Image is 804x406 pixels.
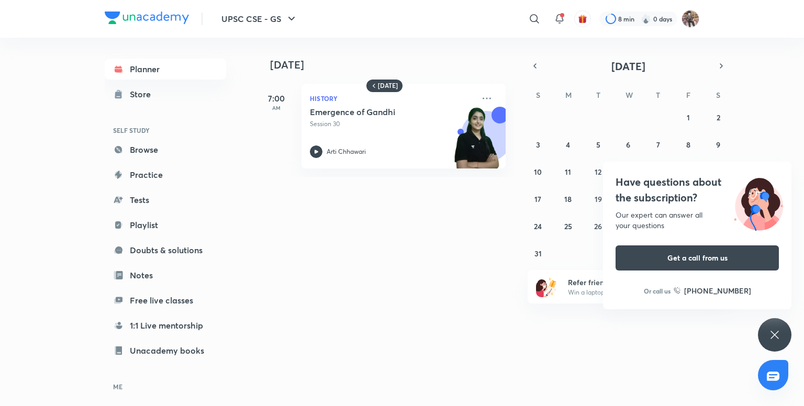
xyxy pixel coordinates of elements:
[530,190,546,207] button: August 17, 2025
[327,147,366,156] p: Arti Chhawari
[725,174,791,231] img: ttu_illustration_new.svg
[644,286,671,296] p: Or call us
[568,277,697,288] h6: Refer friends
[534,249,542,258] abbr: August 31, 2025
[716,140,720,150] abbr: August 9, 2025
[105,240,226,261] a: Doubts & solutions
[590,190,607,207] button: August 19, 2025
[616,210,779,231] div: Our expert can answer all your questions
[105,265,226,286] a: Notes
[560,218,576,234] button: August 25, 2025
[215,8,304,29] button: UPSC CSE - GS
[536,90,540,100] abbr: Sunday
[105,290,226,311] a: Free live classes
[564,221,572,231] abbr: August 25, 2025
[574,10,591,27] button: avatar
[448,107,506,179] img: unacademy
[310,92,474,105] p: History
[536,140,540,150] abbr: August 3, 2025
[536,276,557,297] img: referral
[611,59,645,73] span: [DATE]
[534,221,542,231] abbr: August 24, 2025
[105,121,226,139] h6: SELF STUDY
[530,163,546,180] button: August 10, 2025
[530,245,546,262] button: August 31, 2025
[568,288,697,297] p: Win a laptop, vouchers & more
[105,340,226,361] a: Unacademy books
[626,90,633,100] abbr: Wednesday
[594,221,602,231] abbr: August 26, 2025
[530,218,546,234] button: August 24, 2025
[616,245,779,270] button: Get a call from us
[596,90,600,100] abbr: Tuesday
[680,109,697,126] button: August 1, 2025
[680,136,697,153] button: August 8, 2025
[590,218,607,234] button: August 26, 2025
[641,14,651,24] img: streak
[674,285,751,296] a: [PHONE_NUMBER]
[656,140,660,150] abbr: August 7, 2025
[565,90,572,100] abbr: Monday
[684,285,751,296] h6: [PHONE_NUMBER]
[560,190,576,207] button: August 18, 2025
[656,90,660,100] abbr: Thursday
[650,136,666,153] button: August 7, 2025
[310,119,474,129] p: Session 30
[310,107,440,117] h5: Emergence of Gandhi
[560,136,576,153] button: August 4, 2025
[686,140,690,150] abbr: August 8, 2025
[596,140,600,150] abbr: August 5, 2025
[616,174,779,206] h4: Have questions about the subscription?
[595,167,601,177] abbr: August 12, 2025
[542,59,714,73] button: [DATE]
[105,189,226,210] a: Tests
[105,84,226,105] a: Store
[686,90,690,100] abbr: Friday
[710,136,727,153] button: August 9, 2025
[590,163,607,180] button: August 12, 2025
[534,194,541,204] abbr: August 17, 2025
[255,105,297,111] p: AM
[620,136,636,153] button: August 6, 2025
[560,163,576,180] button: August 11, 2025
[716,90,720,100] abbr: Saturday
[105,378,226,396] h6: ME
[130,88,157,100] div: Store
[105,59,226,80] a: Planner
[710,109,727,126] button: August 2, 2025
[566,140,570,150] abbr: August 4, 2025
[270,59,516,71] h4: [DATE]
[530,136,546,153] button: August 3, 2025
[105,315,226,336] a: 1:1 Live mentorship
[717,112,720,122] abbr: August 2, 2025
[626,140,630,150] abbr: August 6, 2025
[595,194,602,204] abbr: August 19, 2025
[105,12,189,27] a: Company Logo
[105,139,226,160] a: Browse
[682,10,699,28] img: SRINATH MODINI
[590,136,607,153] button: August 5, 2025
[378,82,398,90] h6: [DATE]
[255,92,297,105] h5: 7:00
[565,167,571,177] abbr: August 11, 2025
[564,194,572,204] abbr: August 18, 2025
[578,14,587,24] img: avatar
[105,215,226,235] a: Playlist
[105,164,226,185] a: Practice
[687,112,690,122] abbr: August 1, 2025
[534,167,542,177] abbr: August 10, 2025
[105,12,189,24] img: Company Logo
